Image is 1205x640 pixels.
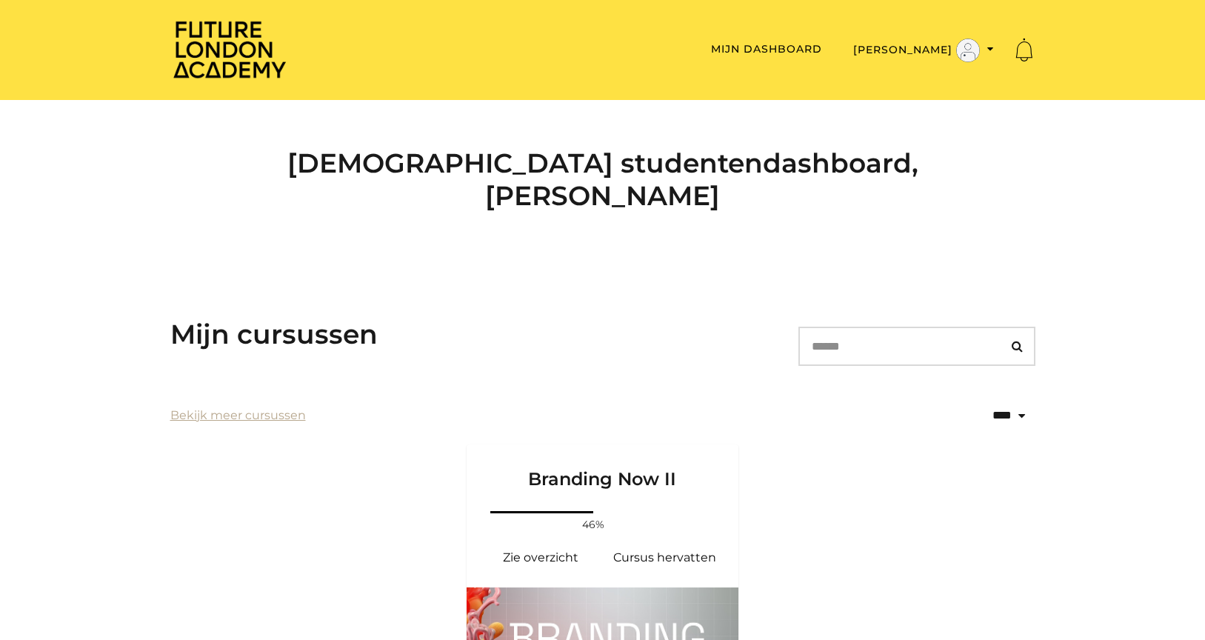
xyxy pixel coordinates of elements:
h3: Branding Now II [484,444,721,490]
a: Branding Now II: Cursus hervatten [603,540,727,576]
a: Branding Now II [467,444,739,508]
img: Home Page [170,19,289,79]
span: 46% [575,517,611,533]
h3: Mijn cursussen [170,319,378,350]
select: status [963,398,1035,433]
button: Schakelmenu [849,38,998,63]
h2: [DEMOGRAPHIC_DATA] studentendashboard, [PERSON_NAME] [170,147,1035,211]
a: Bekijk meer cursussen [170,407,306,424]
a: Mijn dashboard [711,42,822,56]
a: Branding Now II: Zie overzicht [478,540,603,576]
